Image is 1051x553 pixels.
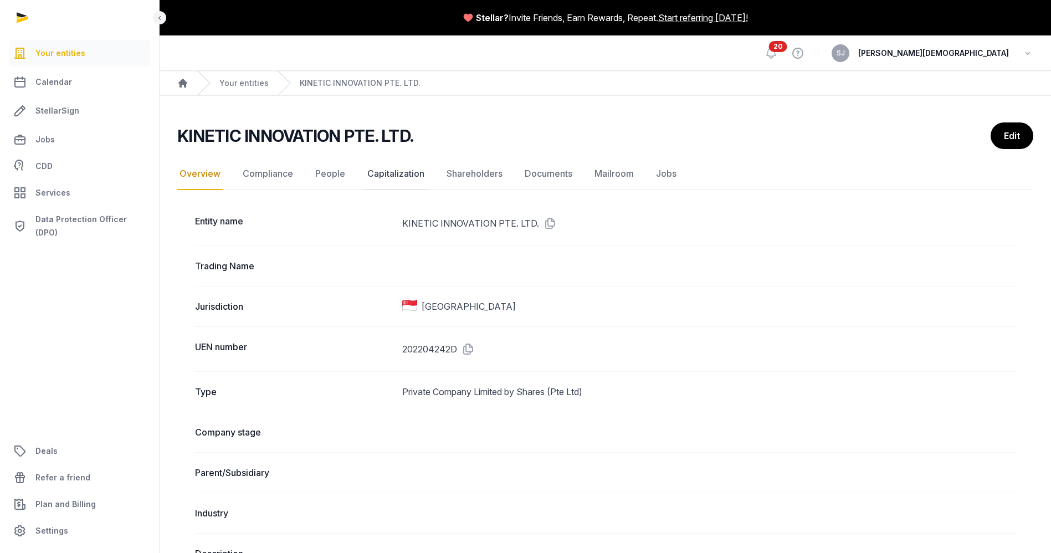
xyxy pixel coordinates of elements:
a: Edit [991,122,1033,149]
nav: Breadcrumb [160,71,1051,96]
nav: Tabs [177,158,1033,190]
dt: Type [195,385,393,398]
dt: Parent/Subsidiary [195,466,393,479]
a: Jobs [654,158,679,190]
a: Data Protection Officer (DPO) [9,208,150,244]
span: CDD [35,160,53,173]
span: [PERSON_NAME][DEMOGRAPHIC_DATA] [858,47,1009,60]
dt: Industry [195,506,393,520]
dt: Jurisdiction [195,300,393,313]
a: Capitalization [365,158,427,190]
span: Services [35,186,70,199]
h2: KINETIC INNOVATION PTE. LTD. [177,126,413,146]
dt: Company stage [195,426,393,439]
a: Mailroom [592,158,636,190]
button: SJ [832,44,849,62]
a: StellarSign [9,98,150,124]
span: StellarSign [35,104,79,117]
span: Calendar [35,75,72,89]
a: Refer a friend [9,464,150,491]
a: Shareholders [444,158,505,190]
span: Settings [35,524,68,537]
span: Stellar? [476,11,509,24]
dt: Trading Name [195,259,393,273]
span: Deals [35,444,58,458]
span: [GEOGRAPHIC_DATA] [422,300,516,313]
a: Settings [9,518,150,544]
a: Services [9,180,150,206]
dt: UEN number [195,340,393,358]
span: SJ [837,50,845,57]
dt: Entity name [195,214,393,232]
a: Calendar [9,69,150,95]
a: Your entities [9,40,150,66]
a: Jobs [9,126,150,153]
iframe: Chat Widget [852,424,1051,553]
span: Data Protection Officer (DPO) [35,213,146,239]
dd: 202204242D [402,340,1016,358]
span: 20 [769,41,787,52]
a: Deals [9,438,150,464]
span: Jobs [35,133,55,146]
dd: KINETIC INNOVATION PTE. LTD. [402,214,1016,232]
a: Plan and Billing [9,491,150,518]
span: Your entities [35,47,85,60]
a: Start referring [DATE]! [658,11,748,24]
a: People [313,158,347,190]
a: CDD [9,155,150,177]
span: Refer a friend [35,471,90,484]
a: Your entities [219,78,269,89]
a: Compliance [240,158,295,190]
a: Overview [177,158,223,190]
dd: Private Company Limited by Shares (Pte Ltd) [402,385,1016,398]
a: Documents [522,158,575,190]
a: KINETIC INNOVATION PTE. LTD. [300,78,421,89]
span: Plan and Billing [35,498,96,511]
